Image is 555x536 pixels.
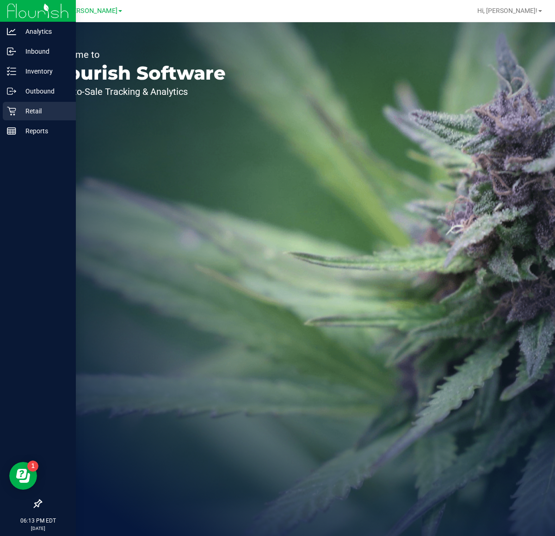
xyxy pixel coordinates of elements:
p: Retail [16,106,72,117]
p: Analytics [16,26,72,37]
p: Reports [16,125,72,137]
iframe: Resource center unread badge [27,461,38,472]
p: [DATE] [4,525,72,532]
span: [PERSON_NAME] [67,7,117,15]
p: Inventory [16,66,72,77]
inline-svg: Inbound [7,47,16,56]
p: 06:13 PM EDT [4,517,72,525]
inline-svg: Reports [7,126,16,136]
inline-svg: Analytics [7,27,16,36]
p: Flourish Software [50,64,226,82]
span: Hi, [PERSON_NAME]! [477,7,537,14]
p: Welcome to [50,50,226,59]
inline-svg: Inventory [7,67,16,76]
inline-svg: Retail [7,106,16,116]
inline-svg: Outbound [7,87,16,96]
p: Outbound [16,86,72,97]
p: Inbound [16,46,72,57]
p: Seed-to-Sale Tracking & Analytics [50,87,226,96]
iframe: Resource center [9,462,37,490]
